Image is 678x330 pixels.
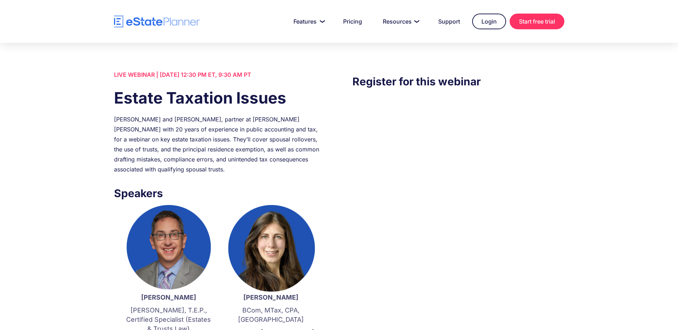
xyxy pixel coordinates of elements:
a: Support [430,14,469,29]
p: BCom, MTax, CPA, [GEOGRAPHIC_DATA] [227,306,315,324]
div: LIVE WEBINAR | [DATE] 12:30 PM ET, 9:30 AM PT [114,70,326,80]
strong: [PERSON_NAME] [141,294,196,301]
h3: Register for this webinar [352,73,564,90]
div: [PERSON_NAME] and [PERSON_NAME], partner at [PERSON_NAME] [PERSON_NAME] with 20 years of experien... [114,114,326,174]
a: Start free trial [510,14,564,29]
h1: Estate Taxation Issues [114,87,326,109]
h3: Speakers [114,185,326,201]
a: Resources [374,14,426,29]
a: Features [285,14,331,29]
a: Pricing [335,14,371,29]
strong: [PERSON_NAME] [243,294,298,301]
a: Login [472,14,506,29]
